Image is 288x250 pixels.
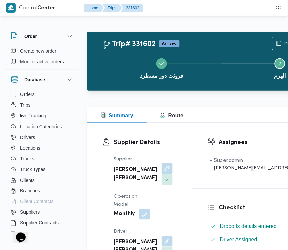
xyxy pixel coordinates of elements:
span: Dropoffs details entered [220,222,277,231]
h3: Supplier Details [114,138,177,147]
button: Home [84,4,104,12]
span: Create new order [20,47,56,55]
span: Arrived [159,40,180,47]
span: Monitor active orders [20,58,64,66]
button: Monitor active orders [8,56,77,67]
button: Drivers [8,132,77,143]
button: Order [11,32,74,40]
button: Trips [8,100,77,110]
span: 2 [279,61,281,66]
span: Route [160,113,183,118]
button: 331602 [121,4,143,12]
span: Operation Model [114,195,137,207]
button: Client Contracts [8,196,77,207]
svg: Step 1 is complete [159,61,164,66]
button: Database [11,76,74,84]
button: Orders [8,89,77,100]
div: Database [5,89,79,234]
button: Location Categories [8,121,77,132]
span: Summary [101,113,133,118]
span: Trips [20,101,31,109]
span: live Tracking [20,112,46,120]
span: Trucks [20,155,34,163]
span: Supplier [114,157,132,161]
button: Suppliers [8,207,77,218]
button: Create new order [8,46,77,56]
b: Monthly [114,210,135,218]
button: Branches [8,186,77,196]
img: X8yXhbKr1z7QwAAAABJRU5ErkJggg== [6,3,16,13]
span: فرونت دور مسطرد [140,72,184,80]
button: Clients [8,175,77,186]
button: فرونت دور مسطرد [103,50,221,85]
button: Devices [8,229,77,239]
b: Arrived [162,42,177,46]
span: Truck Types [20,165,45,173]
span: Client Contracts [20,198,54,206]
span: Location Categories [20,122,62,131]
span: Drivers [20,133,35,141]
span: Driver [114,230,127,234]
b: [PERSON_NAME] [PERSON_NAME] [114,166,157,182]
h2: Trip# 331602 [103,40,156,49]
span: Driver Assigned [220,236,257,244]
h3: Database [24,76,45,84]
span: Supplier Contracts [20,219,59,227]
h3: Order [24,32,37,40]
span: Dropoffs details entered [220,223,277,229]
button: Trucks [8,153,77,164]
b: Center [37,6,55,11]
div: Order [5,46,79,70]
button: Truck Types [8,164,77,175]
iframe: chat widget [7,223,28,243]
span: الهرم [274,72,286,80]
span: Clients [20,176,35,184]
span: Driver Assigned [220,237,257,243]
button: Supplier Contracts [8,218,77,229]
span: Locations [20,144,40,152]
button: Locations [8,143,77,153]
span: Suppliers [20,208,40,216]
span: Branches [20,187,40,195]
span: Devices [20,230,37,238]
button: live Tracking [8,110,77,121]
button: Trips [102,4,122,12]
span: Orders [20,90,35,98]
